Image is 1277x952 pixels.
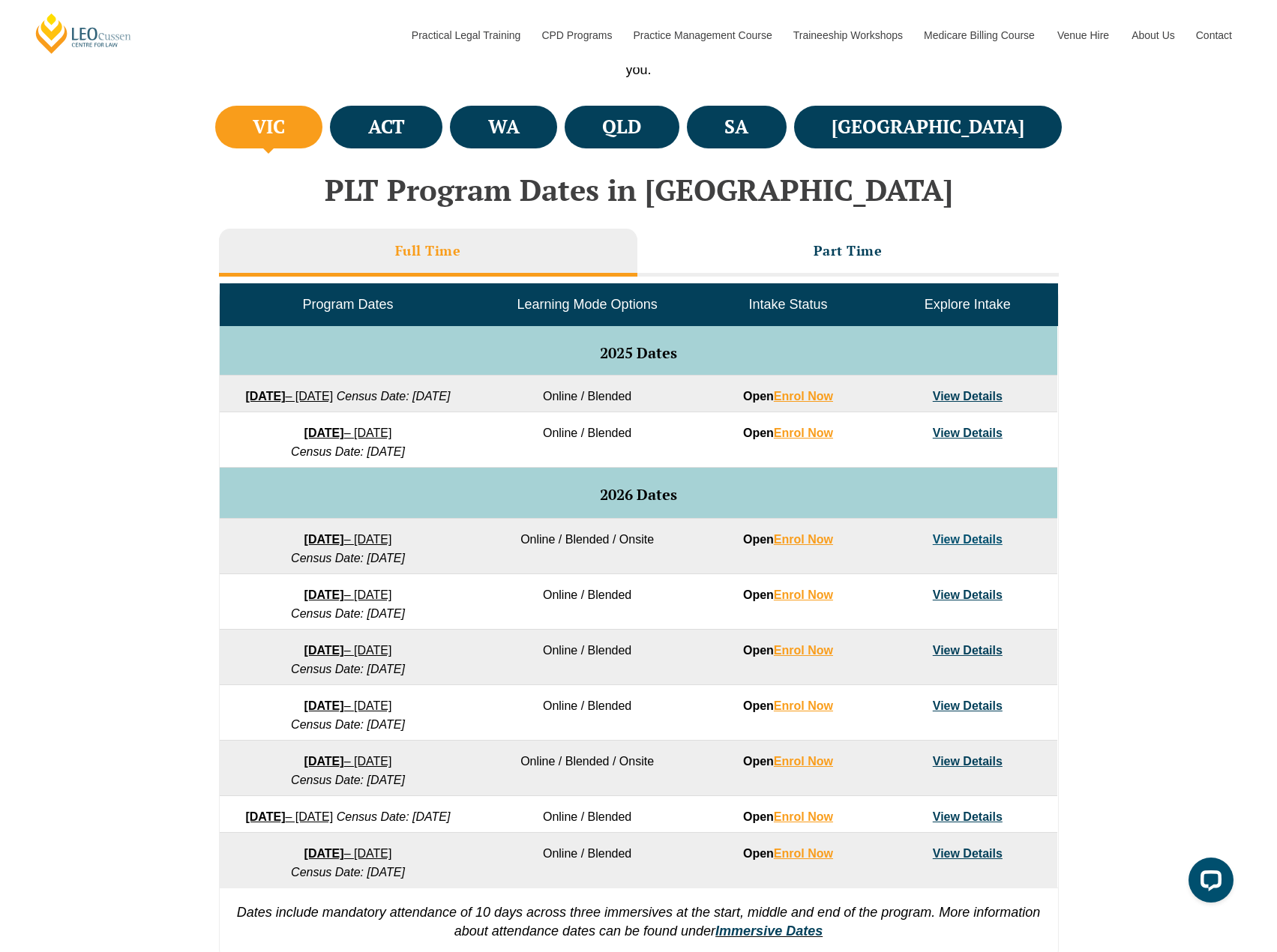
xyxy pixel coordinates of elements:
strong: Open [743,390,833,403]
span: Explore Intake [925,297,1011,312]
a: Practical Legal Training [400,3,531,67]
a: [DATE]– [DATE] [304,427,392,439]
a: [DATE]– [DATE] [245,390,333,403]
em: Census Date: [DATE] [291,663,405,675]
td: Online / Blended [476,833,698,888]
a: Practice Management Course [622,3,782,67]
strong: [DATE] [304,755,344,768]
strong: Open [743,699,833,712]
a: Medicare Billing Course [913,3,1046,67]
a: [DATE]– [DATE] [304,699,392,712]
a: Enrol Now [774,810,833,823]
em: Census Date: [DATE] [291,718,405,731]
a: View Details [933,427,1003,439]
strong: [DATE] [304,588,344,601]
em: Census Date: [DATE] [291,445,405,458]
a: Enrol Now [774,847,833,860]
h4: [GEOGRAPHIC_DATA] [832,115,1024,139]
strong: [DATE] [245,390,285,403]
a: View Details [933,699,1003,712]
a: Enrol Now [774,699,833,712]
em: Census Date: [DATE] [291,607,405,620]
strong: [DATE] [245,810,285,823]
strong: Open [743,755,833,768]
a: Immersive Dates [715,924,823,939]
a: Venue Hire [1046,3,1120,67]
iframe: LiveChat chat widget [1177,852,1240,915]
strong: [DATE] [304,644,344,657]
h4: WA [488,115,520,139]
a: Enrol Now [774,533,833,546]
em: Census Date: [DATE] [291,552,405,564]
td: Online / Blended / Onsite [476,519,698,574]
a: Enrol Now [774,390,833,403]
a: [PERSON_NAME] Centre for Law [34,12,133,55]
a: View Details [933,588,1003,601]
td: Online / Blended / Onsite [476,741,698,796]
td: Online / Blended [476,685,698,741]
a: [DATE]– [DATE] [304,644,392,657]
span: Learning Mode Options [517,297,658,312]
span: 2025 Dates [600,343,677,363]
em: Census Date: [DATE] [337,810,451,823]
strong: Open [743,847,833,860]
a: View Details [933,810,1003,823]
strong: Open [743,533,833,546]
td: Online / Blended [476,412,698,468]
em: Census Date: [DATE] [337,390,451,403]
td: Online / Blended [476,574,698,630]
a: [DATE]– [DATE] [304,755,392,768]
a: [DATE]– [DATE] [245,810,333,823]
h3: Full Time [395,242,461,259]
strong: [DATE] [304,427,344,439]
em: Census Date: [DATE] [291,774,405,786]
strong: Open [743,427,833,439]
a: Enrol Now [774,644,833,657]
h2: PLT Program Dates in [GEOGRAPHIC_DATA] [211,173,1066,206]
h3: Part Time [814,242,883,259]
a: [DATE]– [DATE] [304,588,392,601]
span: 2026 Dates [600,484,677,504]
a: View Details [933,755,1003,768]
a: View Details [933,847,1003,860]
strong: [DATE] [304,699,344,712]
a: Contact [1185,3,1243,67]
h4: ACT [368,115,405,139]
a: About Us [1120,3,1185,67]
td: Online / Blended [476,630,698,685]
a: View Details [933,533,1003,546]
em: Census Date: [DATE] [291,866,405,879]
span: Program Dates [302,297,393,312]
strong: [DATE] [304,847,344,860]
a: [DATE]– [DATE] [304,847,392,860]
a: Enrol Now [774,427,833,439]
a: Traineeship Workshops [782,3,913,67]
a: CPD Programs [530,3,622,67]
a: Enrol Now [774,588,833,601]
strong: Open [743,810,833,823]
a: View Details [933,644,1003,657]
a: View Details [933,390,1003,403]
a: [DATE]– [DATE] [304,533,392,546]
h4: QLD [602,115,641,139]
td: Online / Blended [476,796,698,833]
a: Enrol Now [774,755,833,768]
strong: Open [743,588,833,601]
h4: VIC [253,115,285,139]
strong: [DATE] [304,533,344,546]
strong: Open [743,644,833,657]
span: Intake Status [748,297,827,312]
em: Dates include mandatory attendance of 10 days across three immersives at the start, middle and en... [237,905,1041,939]
td: Online / Blended [476,376,698,412]
h4: SA [724,115,748,139]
